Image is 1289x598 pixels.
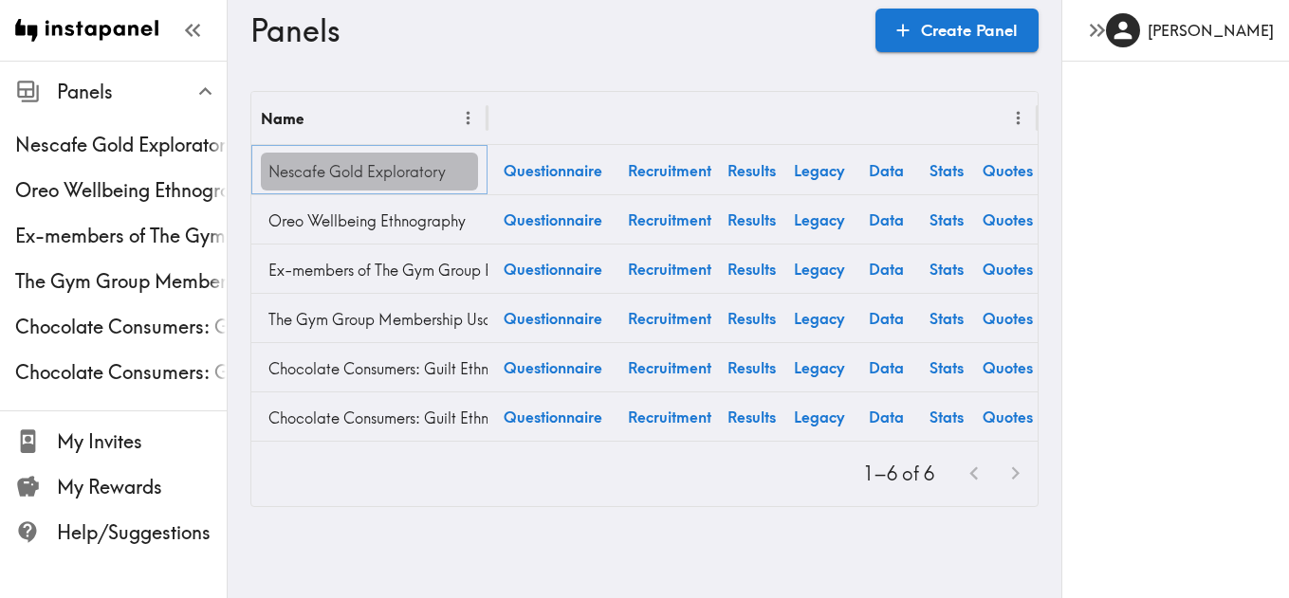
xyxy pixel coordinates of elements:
a: Legacy [782,294,856,342]
a: Legacy [782,343,856,391]
a: Data [856,146,916,194]
span: My Invites [57,428,227,455]
span: Chocolate Consumers: Guilt Ethnography - Consumption Task [15,314,227,340]
a: Quotes [977,195,1038,244]
a: Stats [916,146,977,194]
a: Recruitment [618,146,721,194]
a: Stats [916,195,977,244]
a: Recruitment [618,392,721,441]
a: Recruitment [618,343,721,391]
a: Questionnaire [488,245,618,293]
a: Legacy [782,245,856,293]
div: Name [261,109,304,128]
a: Quotes [977,245,1038,293]
a: Data [856,392,916,441]
a: Results [721,195,782,244]
a: Questionnaire [488,343,618,391]
h3: Panels [250,12,860,48]
a: Quotes [977,343,1038,391]
h6: [PERSON_NAME] [1148,20,1274,41]
a: Create Panel [875,9,1039,52]
a: Stats [916,343,977,391]
a: Legacy [782,392,856,441]
a: Stats [916,392,977,441]
span: Panels [57,79,227,105]
a: Data [856,343,916,391]
a: Quotes [977,392,1038,441]
a: Results [721,146,782,194]
a: Recruitment [618,195,721,244]
a: Recruitment [618,294,721,342]
span: The Gym Group Membership Usage Ethnography [15,268,227,295]
a: Stats [916,245,977,293]
p: 1–6 of 6 [863,461,934,487]
a: Questionnaire [488,195,618,244]
a: Results [721,343,782,391]
a: Questionnaire [488,392,618,441]
button: Menu [1004,103,1033,133]
span: My Rewards [57,474,227,500]
span: Nescafe Gold Exploratory [15,132,227,158]
a: Oreo Wellbeing Ethnography [261,202,478,240]
span: Ex-members of The Gym Group Ethnography [15,223,227,249]
a: Ex-members of The Gym Group Ethnography [261,251,478,289]
a: Results [721,294,782,342]
a: Results [721,245,782,293]
button: Menu [453,103,483,133]
a: Data [856,245,916,293]
a: Stats [916,294,977,342]
a: Chocolate Consumers: Guilt Ethnography - Hypotheses Task [261,399,478,437]
a: Recruitment [618,245,721,293]
span: Oreo Wellbeing Ethnography [15,177,227,204]
a: Results [721,392,782,441]
a: Questionnaire [488,146,618,194]
a: Quotes [977,294,1038,342]
a: Legacy [782,195,856,244]
a: Legacy [782,146,856,194]
span: Help/Suggestions [57,519,227,546]
button: Sort [499,103,528,133]
a: The Gym Group Membership Usage Ethnography [261,300,478,338]
a: Quotes [977,146,1038,194]
a: Nescafe Gold Exploratory [261,153,478,190]
button: Sort [305,103,335,133]
a: Chocolate Consumers: Guilt Ethnography - Consumption Task [261,350,478,388]
a: Data [856,195,916,244]
a: Questionnaire [488,294,618,342]
span: Chocolate Consumers: Guilt Ethnography - Hypotheses Task [15,359,227,386]
a: Data [856,294,916,342]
